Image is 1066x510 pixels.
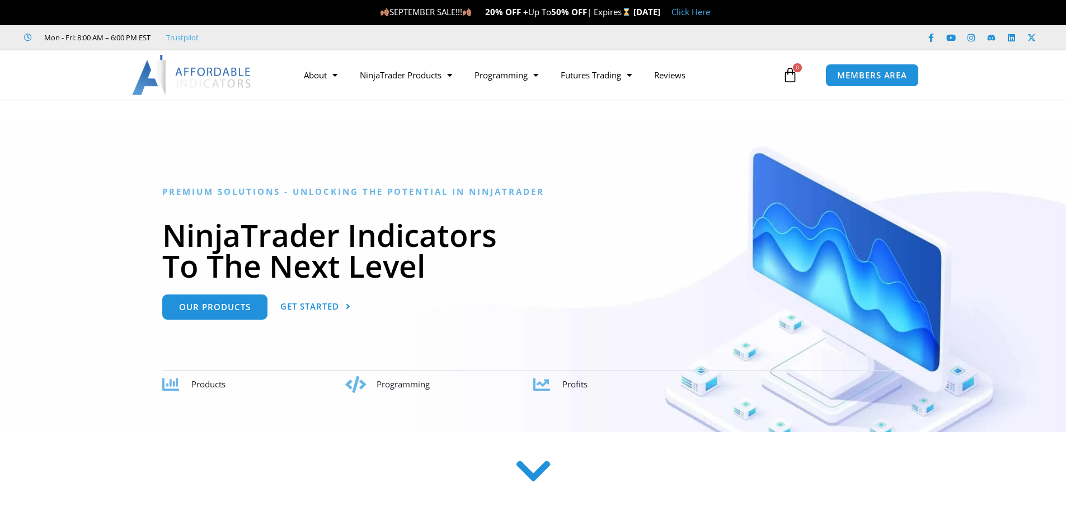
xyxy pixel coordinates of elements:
a: Click Here [671,6,710,17]
span: Programming [377,378,430,390]
a: Our Products [162,294,267,320]
a: Futures Trading [550,62,643,88]
span: Mon - Fri: 8:00 AM – 6:00 PM EST [41,31,151,44]
h1: NinjaTrader Indicators To The Next Level [162,219,904,281]
span: Profits [562,378,588,390]
img: LogoAI | Affordable Indicators – NinjaTrader [132,55,252,95]
strong: [DATE] [633,6,660,17]
span: Get Started [280,302,339,311]
span: SEPTEMBER SALE!!! Up To | Expires [380,6,633,17]
a: MEMBERS AREA [825,64,919,87]
img: 🍂 [381,8,389,16]
span: MEMBERS AREA [837,71,907,79]
a: Get Started [280,294,351,320]
a: About [293,62,349,88]
a: Trustpilot [166,31,199,44]
h6: Premium Solutions - Unlocking the Potential in NinjaTrader [162,186,904,197]
strong: 50% OFF [551,6,587,17]
span: Our Products [179,303,251,311]
a: NinjaTrader Products [349,62,463,88]
a: Reviews [643,62,697,88]
a: 0 [766,59,815,91]
nav: Menu [293,62,779,88]
span: 0 [793,63,802,72]
span: Products [191,378,226,390]
img: ⌛ [622,8,631,16]
img: 🍂 [463,8,471,16]
strong: 20% OFF + [485,6,528,17]
a: Programming [463,62,550,88]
